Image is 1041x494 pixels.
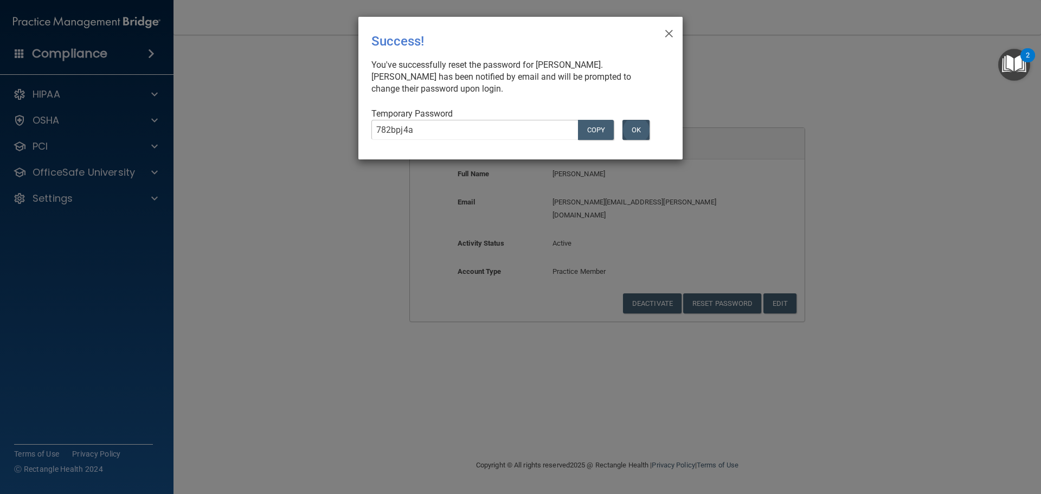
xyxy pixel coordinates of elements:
[622,120,650,140] button: OK
[371,25,625,57] div: Success!
[578,120,614,140] button: COPY
[371,108,453,119] span: Temporary Password
[998,49,1030,81] button: Open Resource Center, 2 new notifications
[1026,55,1030,69] div: 2
[371,59,661,95] div: You've successfully reset the password for [PERSON_NAME]. [PERSON_NAME] has been notified by emai...
[664,21,674,43] span: ×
